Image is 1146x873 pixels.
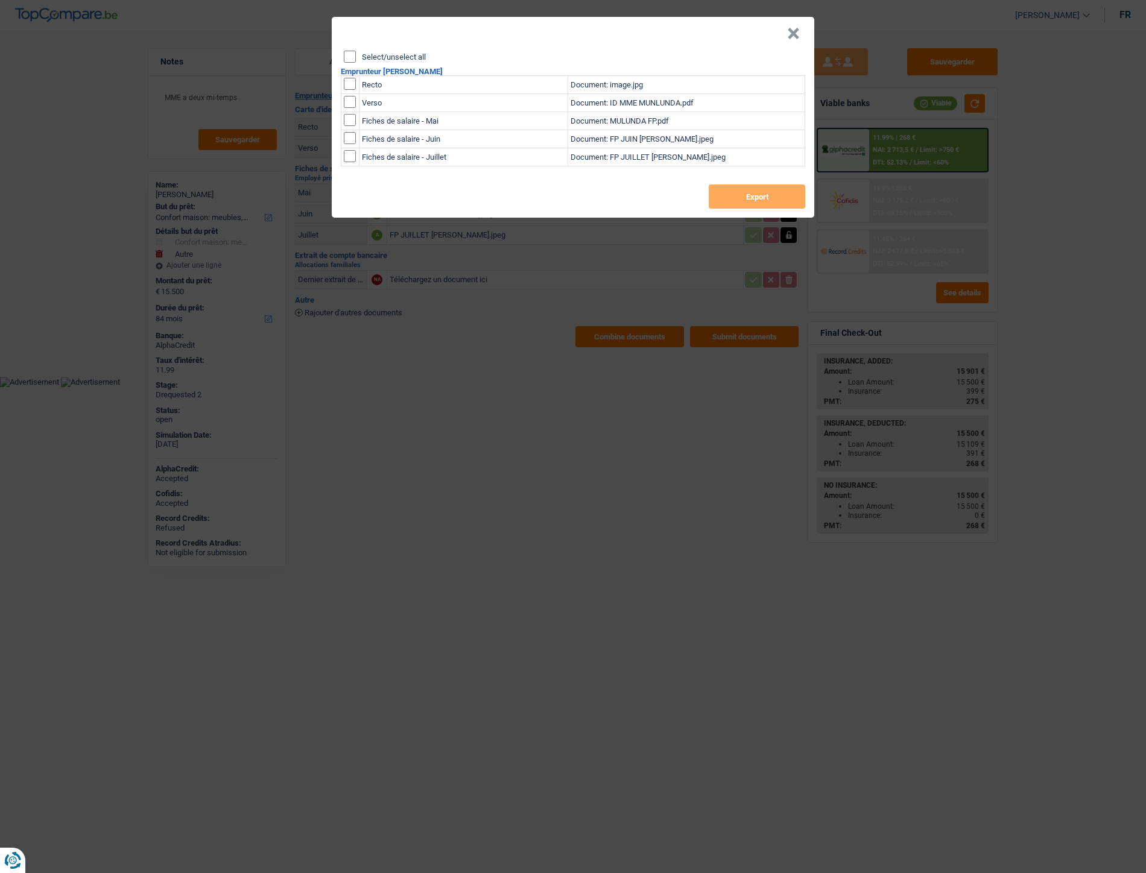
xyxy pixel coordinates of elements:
[359,76,568,94] td: Recto
[359,112,568,130] td: Fiches de salaire - Mai
[568,148,805,166] td: Document: FP JUILLET [PERSON_NAME].jpeg
[568,76,805,94] td: Document: image.jpg
[568,94,805,112] td: Document: ID MME MUNLUNDA.pdf
[787,28,800,40] button: Close
[359,94,568,112] td: Verso
[359,130,568,148] td: Fiches de salaire - Juin
[709,184,805,209] button: Export
[362,53,426,61] label: Select/unselect all
[341,68,805,75] h2: Emprunteur [PERSON_NAME]
[359,148,568,166] td: Fiches de salaire - Juillet
[568,130,805,148] td: Document: FP JUIN [PERSON_NAME].jpeg
[568,112,805,130] td: Document: MULUNDA FP.pdf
